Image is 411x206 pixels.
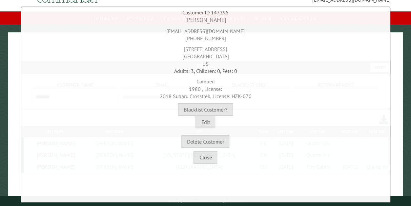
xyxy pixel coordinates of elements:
span: 1980 , License: [189,86,222,92]
button: Delete Customer [181,135,229,148]
button: Edit [195,116,215,128]
span: 2018 Subaru Crosstrek, License: HZK-070 [159,93,251,99]
div: [STREET_ADDRESS] [GEOGRAPHIC_DATA] US [23,42,388,67]
button: Blacklist Customer? [178,103,233,116]
div: [PERSON_NAME] [23,16,388,24]
div: Customer ID 147295 [23,9,388,16]
div: Camper: [23,75,388,100]
button: Close [194,151,217,163]
div: [EMAIL_ADDRESS][DOMAIN_NAME] [PHONE_NUMBER] [23,24,388,42]
div: Adults: 3, Children: 0, Pets: 0 [23,67,388,75]
small: © Campground Commander LLC. All rights reserved. [169,199,243,203]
